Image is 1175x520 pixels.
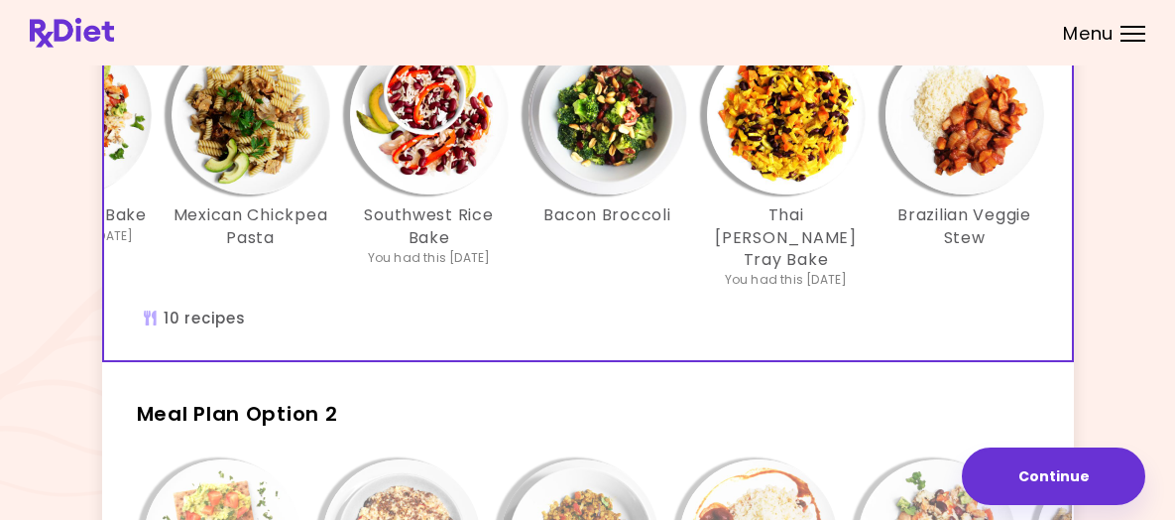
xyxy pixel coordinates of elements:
div: Info - Bacon Broccoli - Meal Plan Option 1 (Selected) [519,36,697,289]
h3: Mexican Chickpea Pasta [172,204,330,249]
h3: Bacon Broccoli [543,204,670,226]
div: Info - Thai Curry Tray Bake - Meal Plan Option 1 (Selected) [697,36,876,289]
span: Menu [1063,25,1114,43]
div: You had this [DATE] [368,249,491,267]
h3: Brazilian Veggie Stew [885,204,1044,249]
div: Info - Southwest Rice Bake - Meal Plan Option 1 (Selected) [340,36,519,289]
span: Meal Plan Option 2 [137,400,338,428]
button: Continue [962,448,1145,505]
h3: Southwest Rice Bake [350,204,509,249]
div: You had this [DATE] [725,271,848,289]
div: Info - Mexican Chickpea Pasta - Meal Plan Option 1 (Selected) [162,36,340,289]
div: Info - Brazilian Veggie Stew - Meal Plan Option 1 (Selected) [876,36,1054,289]
h3: Thai [PERSON_NAME] Tray Bake [707,204,866,271]
img: RxDiet [30,18,114,48]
